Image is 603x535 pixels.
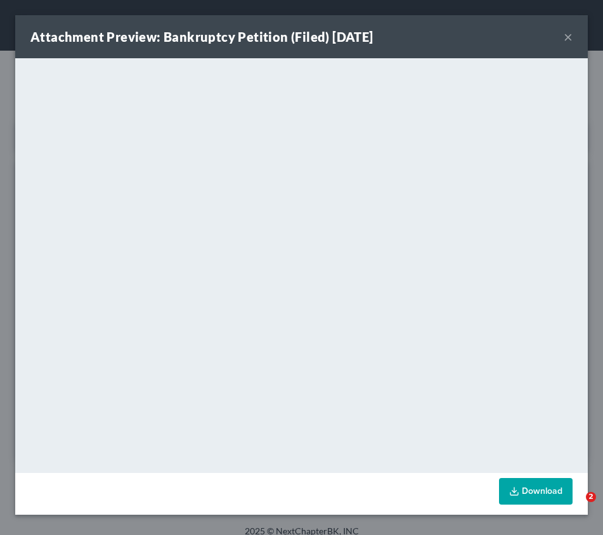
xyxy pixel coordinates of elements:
a: Download [499,478,573,505]
span: 2 [586,492,596,502]
button: × [564,29,573,44]
strong: Attachment Preview: Bankruptcy Petition (Filed) [DATE] [30,29,373,44]
iframe: Intercom live chat [560,492,590,522]
iframe: <object ng-attr-data='[URL][DOMAIN_NAME]' type='application/pdf' width='100%' height='650px'></ob... [15,58,588,470]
